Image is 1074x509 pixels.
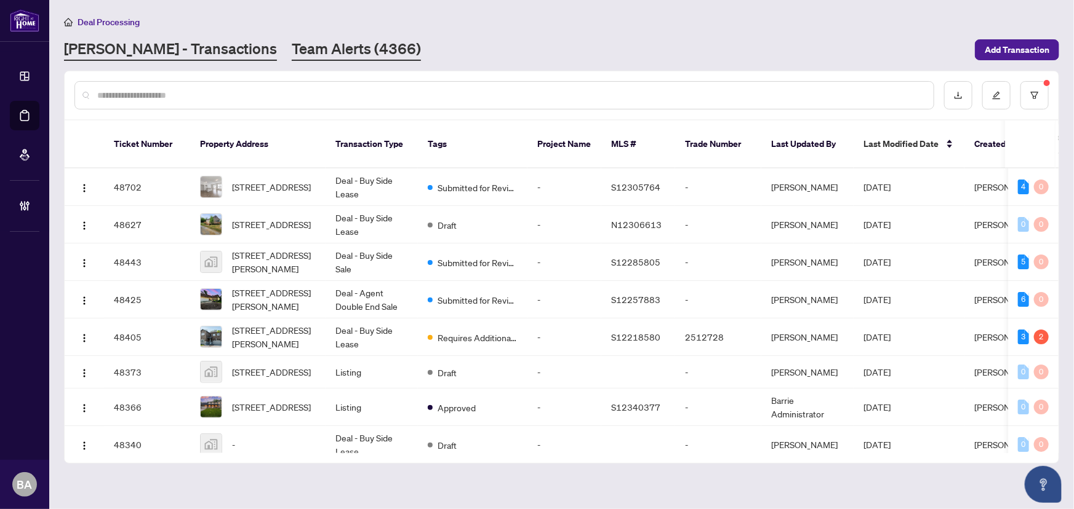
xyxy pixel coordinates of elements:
span: [PERSON_NAME] [974,256,1041,267]
td: Deal - Agent Double End Sale [326,281,418,318]
span: [PERSON_NAME] [974,181,1041,192]
span: [STREET_ADDRESS][PERSON_NAME] [232,323,316,350]
td: - [675,243,761,281]
td: Deal - Buy Side Lease [326,318,418,356]
th: Created By [964,120,1038,168]
td: 48425 [104,281,190,318]
span: [PERSON_NAME] [974,401,1041,412]
span: filter [1030,91,1039,100]
td: - [527,168,601,206]
td: - [675,281,761,318]
span: [DATE] [864,256,891,267]
td: Barrie Administrator [761,389,854,426]
td: [PERSON_NAME] [761,281,854,318]
span: S12218580 [611,331,660,342]
span: S12257883 [611,294,660,305]
span: N12306613 [611,219,662,230]
td: Deal - Buy Side Lease [326,426,418,464]
span: Draft [438,438,457,452]
td: 2512728 [675,318,761,356]
td: Listing [326,389,418,426]
td: 48405 [104,318,190,356]
span: [PERSON_NAME] [974,439,1041,450]
span: [STREET_ADDRESS] [232,400,311,414]
img: thumbnail-img [201,361,222,382]
div: 0 [1034,437,1049,452]
span: [STREET_ADDRESS] [232,365,311,379]
span: [DATE] [864,181,891,192]
span: S12285805 [611,256,660,267]
button: Logo [74,327,94,347]
td: - [675,356,761,389]
td: [PERSON_NAME] [761,356,854,389]
span: - [232,438,235,451]
div: 2 [1034,329,1049,344]
img: thumbnail-img [201,251,222,272]
div: 0 [1018,365,1029,379]
span: Submitted for Review [438,293,518,307]
img: thumbnail-img [201,289,222,310]
td: 48443 [104,243,190,281]
span: [PERSON_NAME] [974,366,1041,377]
td: [PERSON_NAME] [761,426,854,464]
span: [PERSON_NAME] [974,331,1041,342]
button: Logo [74,435,94,454]
span: Submitted for Review [438,256,518,269]
img: Logo [79,183,89,193]
th: Ticket Number [104,120,190,168]
img: logo [10,9,39,32]
span: S12305764 [611,181,660,192]
div: 0 [1034,400,1049,414]
span: S12340377 [611,401,660,412]
div: 6 [1018,292,1029,307]
td: - [675,389,761,426]
div: 0 [1018,400,1029,414]
span: Deal Processing [78,17,140,28]
td: Deal - Buy Side Lease [326,168,418,206]
span: Requires Additional Docs [438,331,518,344]
img: Logo [79,403,89,413]
span: download [954,91,963,100]
th: Tags [418,120,527,168]
button: Add Transaction [975,39,1059,60]
td: - [527,426,601,464]
th: Last Updated By [761,120,854,168]
td: [PERSON_NAME] [761,243,854,281]
span: [STREET_ADDRESS] [232,218,311,231]
div: 5 [1018,254,1029,269]
div: 0 [1034,292,1049,307]
img: thumbnail-img [201,214,222,235]
div: 0 [1034,180,1049,194]
button: download [944,81,972,109]
td: 48702 [104,168,190,206]
th: Project Name [527,120,601,168]
span: [STREET_ADDRESS] [232,180,311,194]
span: [DATE] [864,219,891,230]
button: Logo [74,362,94,382]
td: 48627 [104,206,190,243]
td: Listing [326,356,418,389]
td: [PERSON_NAME] [761,168,854,206]
img: thumbnail-img [201,176,222,197]
img: Logo [79,333,89,343]
img: Logo [79,441,89,451]
td: - [675,168,761,206]
span: [DATE] [864,294,891,305]
td: - [527,318,601,356]
a: Team Alerts (4366) [292,39,421,61]
div: 0 [1034,217,1049,232]
span: Approved [438,401,476,414]
button: Logo [74,215,94,234]
span: [DATE] [864,366,891,377]
th: Property Address [190,120,326,168]
span: [STREET_ADDRESS][PERSON_NAME] [232,248,316,275]
td: [PERSON_NAME] [761,206,854,243]
td: 48366 [104,389,190,426]
img: Logo [79,368,89,378]
td: - [527,206,601,243]
img: Logo [79,258,89,268]
button: filter [1020,81,1049,109]
span: Draft [438,366,457,379]
img: Logo [79,221,89,231]
img: thumbnail-img [201,326,222,347]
